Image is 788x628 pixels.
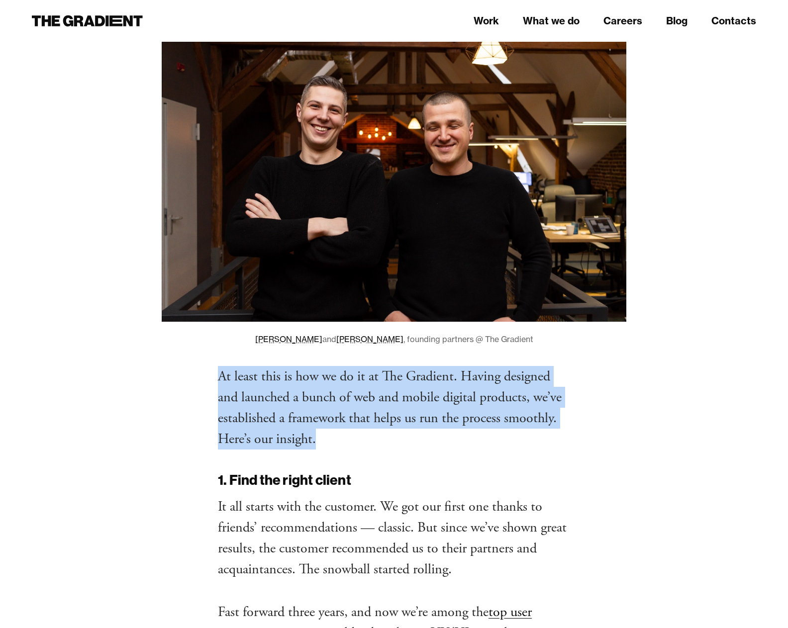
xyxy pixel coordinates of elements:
[162,334,627,344] figcaption: and , founding partners @ The Gradient
[523,13,580,28] a: What we do
[218,496,570,580] p: It all starts with the customer. We got our first one thanks to friends’ recommendations — classi...
[336,334,403,344] a: [PERSON_NAME]
[255,334,322,344] a: [PERSON_NAME]
[474,13,499,28] a: Work
[603,13,642,28] a: Careers
[162,12,627,322] img: Oleg Gasioshyn and Denys Skrypnyk, founding partners @ The Gradient
[218,471,351,488] strong: 1. Find the right client
[711,13,756,28] a: Contacts
[218,366,570,449] p: At least this is how we do it at The Gradient. Having designed and launched a bunch of web and mo...
[666,13,688,28] a: Blog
